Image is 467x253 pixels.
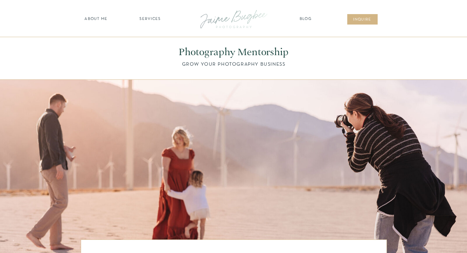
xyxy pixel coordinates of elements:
a: inqUIre [350,17,375,23]
h1: Photography Mentorship [159,47,308,58]
a: Blog [298,16,313,22]
a: about ME [83,16,110,22]
a: SERVICES [133,16,168,22]
p: GROW YOUR PHOTOGRAPHY BUSINESS [160,62,308,69]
